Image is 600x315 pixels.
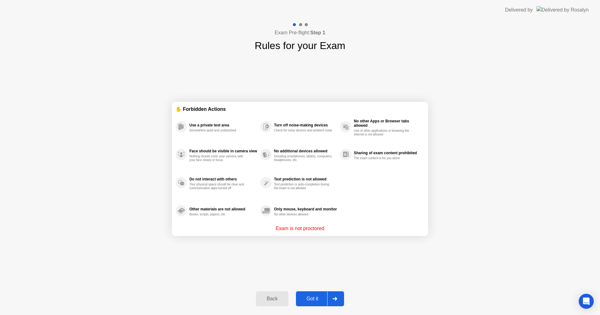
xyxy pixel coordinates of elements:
[275,29,325,37] h4: Exam Pre-flight:
[258,296,286,302] div: Back
[274,213,333,216] div: No other devices allowed
[354,119,421,128] div: No other Apps or Browser tabs allowed
[537,6,589,13] img: Delivered by Rosalyn
[274,183,333,190] div: Text prediction or auto-completion during the exam is not allowed
[274,129,333,132] div: Check for noisy devices and ambient noise
[354,156,413,160] div: The exam content is for you alone
[189,177,257,181] div: Do not interact with others
[189,183,248,190] div: Your physical space should be clear and communication apps turned off
[274,207,337,211] div: Only mouse, keyboard and monitor
[189,123,257,127] div: Use a private test area
[189,149,257,153] div: Face should be visible in camera view
[298,296,327,302] div: Got it
[189,155,248,162] div: Nothing should cover your camera, with your face clearly in focus
[354,129,413,136] div: Use of other applications or browsing the internet is not allowed
[296,291,344,306] button: Got it
[274,123,337,127] div: Turn off noise-making devices
[579,294,594,309] div: Open Intercom Messenger
[256,291,288,306] button: Back
[310,30,325,35] b: Step 1
[189,129,248,132] div: Somewhere quiet and undisturbed
[276,225,324,232] p: Exam is not proctored
[274,155,333,162] div: Including smartphones, tablets, computers, headphones, etc.
[189,207,257,211] div: Other materials are not allowed
[274,177,337,181] div: Text prediction is not allowed
[189,213,248,216] div: Books, scripts, papers, etc
[176,106,424,113] div: ✋ Forbidden Actions
[255,38,345,53] h1: Rules for your Exam
[274,149,337,153] div: No additional devices allowed
[354,151,421,155] div: Sharing of exam content prohibited
[505,6,533,14] div: Delivered by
